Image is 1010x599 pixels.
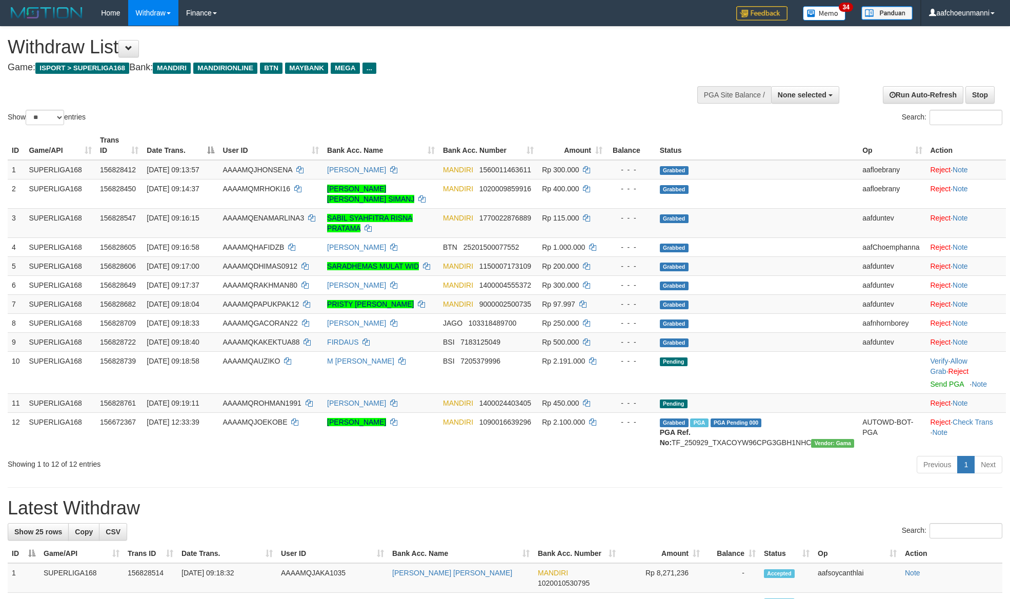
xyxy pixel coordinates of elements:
th: Bank Acc. Name: activate to sort column ascending [323,131,439,160]
a: [PERSON_NAME] [327,399,386,407]
a: Reject [931,399,951,407]
span: MANDIRI [443,418,473,426]
td: 2 [8,179,25,208]
span: [DATE] 09:16:58 [147,243,199,251]
span: 156828412 [100,166,136,174]
span: [DATE] 09:17:37 [147,281,199,289]
a: Allow Grab [931,357,967,375]
td: 3 [8,208,25,237]
td: aafChoemphanna [858,237,926,256]
th: Bank Acc. Number: activate to sort column ascending [534,544,620,563]
span: 156828649 [100,281,136,289]
span: Copy 1150007173109 to clipboard [479,262,531,270]
span: Rp 200.000 [542,262,579,270]
th: ID [8,131,25,160]
a: [PERSON_NAME] [327,418,386,426]
span: Copy 1770022876889 to clipboard [479,214,531,222]
img: MOTION_logo.png [8,5,86,21]
div: Showing 1 to 12 of 12 entries [8,455,413,469]
a: [PERSON_NAME] [327,319,386,327]
td: aafduntev [858,294,926,313]
th: Balance: activate to sort column ascending [704,544,760,563]
a: Note [905,569,920,577]
span: 156828761 [100,399,136,407]
button: None selected [771,86,839,104]
span: Marked by aafsengchandara [690,418,708,427]
span: MANDIRI [538,569,568,577]
th: User ID: activate to sort column ascending [277,544,388,563]
th: Op: activate to sort column ascending [814,544,901,563]
a: Next [974,456,1002,473]
span: Copy 1020010530795 to clipboard [538,579,590,587]
div: - - - [611,261,652,271]
td: · [926,256,1006,275]
td: Rp 8,271,236 [620,563,704,593]
a: Reject [931,262,951,270]
span: AAAAMQJHONSENA [223,166,292,174]
span: [DATE] 09:18:33 [147,319,199,327]
span: Rp 500.000 [542,338,579,346]
span: MANDIRI [443,399,473,407]
input: Search: [930,110,1002,125]
th: Trans ID: activate to sort column ascending [96,131,143,160]
span: Rp 250.000 [542,319,579,327]
span: 156828739 [100,357,136,365]
span: [DATE] 09:14:37 [147,185,199,193]
a: CSV [99,523,127,541]
span: Copy 9000002500735 to clipboard [479,300,531,308]
span: Rp 115.000 [542,214,579,222]
a: Reject [931,300,951,308]
h1: Latest Withdraw [8,498,1002,518]
th: Date Trans.: activate to sort column ascending [177,544,277,563]
span: Rp 97.997 [542,300,575,308]
a: Note [932,428,947,436]
th: Status: activate to sort column ascending [760,544,814,563]
span: Grabbed [660,263,689,271]
a: Note [953,319,968,327]
a: Stop [965,86,995,104]
td: · [926,237,1006,256]
span: 156828606 [100,262,136,270]
td: aafduntev [858,208,926,237]
span: AAAAMQRAKHMAN80 [223,281,297,289]
th: Op: activate to sort column ascending [858,131,926,160]
th: Amount: activate to sort column ascending [620,544,704,563]
a: 1 [957,456,975,473]
a: Reject [931,418,951,426]
label: Search: [902,110,1002,125]
a: Run Auto-Refresh [883,86,963,104]
td: · [926,208,1006,237]
span: 156828450 [100,185,136,193]
span: MANDIRI [443,185,473,193]
td: · [926,393,1006,412]
a: Note [953,262,968,270]
td: SUPERLIGA168 [25,275,96,294]
div: - - - [611,213,652,223]
th: Date Trans.: activate to sort column descending [143,131,218,160]
td: aafnhornborey [858,313,926,332]
div: - - - [611,165,652,175]
span: Grabbed [660,338,689,347]
span: AAAAMQPAPUKPAK12 [223,300,299,308]
td: SUPERLIGA168 [25,412,96,452]
span: AAAAMQJOEKOBE [223,418,287,426]
th: Action [901,544,1002,563]
label: Show entries [8,110,86,125]
span: AAAAMQDHIMAS0912 [223,262,297,270]
span: MANDIRI [443,262,473,270]
th: Bank Acc. Name: activate to sort column ascending [388,544,534,563]
td: 6 [8,275,25,294]
td: 156828514 [124,563,177,593]
span: 156828722 [100,338,136,346]
td: · [926,179,1006,208]
a: Reject [931,185,951,193]
span: Rp 400.000 [542,185,579,193]
span: Copy 1400004555372 to clipboard [479,281,531,289]
span: 156828709 [100,319,136,327]
span: [DATE] 09:13:57 [147,166,199,174]
td: aafduntev [858,256,926,275]
span: MANDIRIONLINE [193,63,257,74]
span: [DATE] 09:18:40 [147,338,199,346]
td: TF_250929_TXACOYW96CPG3GBH1NHC [656,412,858,452]
img: panduan.png [861,6,913,20]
